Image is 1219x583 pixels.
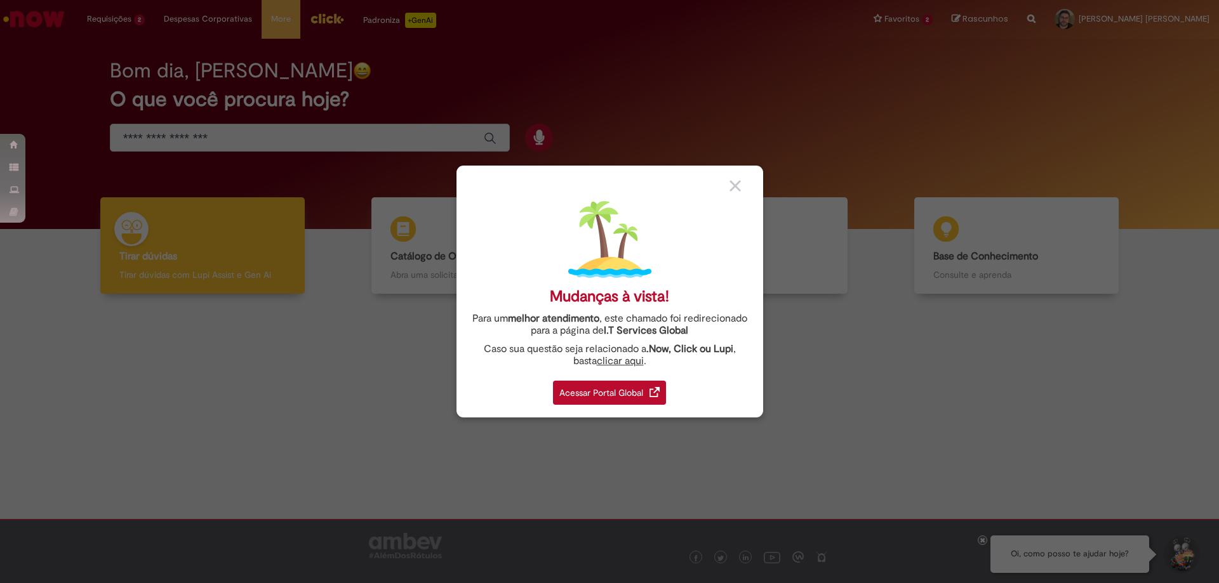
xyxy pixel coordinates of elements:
a: Acessar Portal Global [553,374,666,405]
img: close_button_grey.png [729,180,741,192]
img: island.png [568,198,651,281]
strong: .Now, Click ou Lupi [646,343,733,355]
a: I.T Services Global [604,317,688,337]
div: Para um , este chamado foi redirecionado para a página de [466,313,754,337]
a: clicar aqui [597,348,644,367]
div: Mudanças à vista! [550,287,669,306]
div: Acessar Portal Global [553,381,666,405]
strong: melhor atendimento [508,312,599,325]
div: Caso sua questão seja relacionado a , basta . [466,343,754,367]
img: redirect_link.png [649,387,660,397]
